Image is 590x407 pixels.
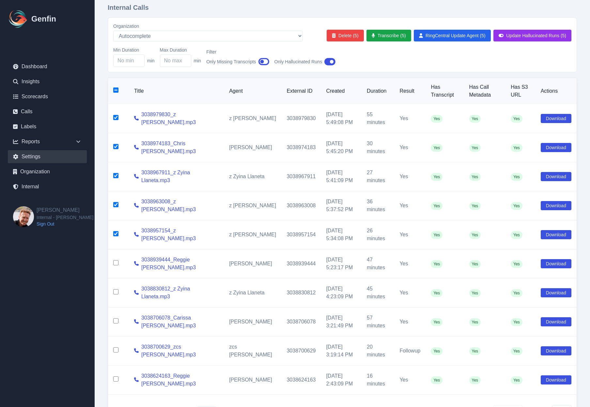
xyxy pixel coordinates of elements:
button: Download [541,375,571,384]
td: zcs [PERSON_NAME] [224,337,281,366]
button: Download [541,143,571,152]
td: 3038979830 [281,104,321,133]
td: z Zyina Llaneta [224,162,281,191]
span: Only Hallucinated Runs [274,58,322,65]
span: Yes [469,289,481,297]
button: Download [541,230,571,239]
span: Yes [469,144,481,152]
td: Yes [394,366,426,395]
td: z [PERSON_NAME] [224,220,281,249]
a: Insights [8,75,87,88]
td: [DATE] 2:43:09 PM [321,366,362,395]
button: Download [541,114,571,123]
a: View call details [134,173,139,180]
th: External ID [281,78,321,104]
th: Agent [224,78,281,104]
td: Yes [394,249,426,278]
span: Yes [511,115,522,123]
span: Yes [469,202,481,210]
td: Yes [394,104,426,133]
span: Yes [469,318,481,326]
a: View call details [134,115,139,122]
span: min [194,57,201,64]
td: z [PERSON_NAME] [224,191,281,220]
a: View call details [134,231,139,239]
a: 3038700629_zcs [PERSON_NAME].mp3 [141,343,219,359]
td: Yes [394,191,426,220]
td: 3038974183 [281,133,321,162]
button: Transcribe (5) [366,30,411,41]
button: Download [541,259,571,268]
a: View call details [134,318,139,326]
a: 3038624163_Reggie [PERSON_NAME].mp3 [141,372,219,388]
td: [PERSON_NAME] [224,133,281,162]
span: Yes [431,289,442,297]
a: View call details [134,144,139,151]
span: Yes [469,347,481,355]
input: No max [160,55,191,67]
td: 3038700629 [281,337,321,366]
td: [DATE] 4:23:09 PM [321,278,362,307]
td: Yes [394,220,426,249]
td: [PERSON_NAME] [224,366,281,395]
td: 45 minutes [362,278,394,307]
img: Brian Dunagan [13,206,34,227]
span: Yes [431,144,442,152]
td: [DATE] 3:21:49 PM [321,307,362,337]
span: Yes [511,318,522,326]
th: Has Transcript [426,78,464,104]
td: 3038967911 [281,162,321,191]
span: Yes [511,260,522,268]
td: 20 minutes [362,337,394,366]
td: 16 minutes [362,366,394,395]
a: 3038939444_Reggie [PERSON_NAME].mp3 [141,256,219,272]
span: Yes [511,289,522,297]
td: 3038939444 [281,249,321,278]
span: Yes [431,231,442,239]
td: [DATE] 5:37:52 PM [321,191,362,220]
span: Yes [431,318,442,326]
td: 27 minutes [362,162,394,191]
span: Yes [469,376,481,384]
label: Filter [206,49,269,55]
td: 3038957154 [281,220,321,249]
td: [DATE] 3:19:14 PM [321,337,362,366]
td: 47 minutes [362,249,394,278]
span: Yes [511,376,522,384]
th: Has Call Metadata [464,78,506,104]
td: [DATE] 5:49:08 PM [321,104,362,133]
a: Calls [8,105,87,118]
label: Min Duration [113,47,155,53]
span: Yes [431,260,442,268]
button: Delete (5) [327,30,364,41]
td: 3038624163 [281,366,321,395]
td: z [PERSON_NAME] [224,104,281,133]
span: Yes [431,115,442,123]
a: Dashboard [8,60,87,73]
th: Created [321,78,362,104]
input: No min [113,55,145,67]
a: Settings [8,150,87,163]
td: 3038830812 [281,278,321,307]
td: [PERSON_NAME] [224,307,281,337]
td: Followup [394,337,426,366]
a: Sign Out [37,221,93,227]
h1: Genfin [31,14,56,24]
th: Title [129,78,224,104]
label: Max Duration [160,47,201,53]
a: View call details [134,202,139,210]
td: [PERSON_NAME] [224,249,281,278]
td: 55 minutes [362,104,394,133]
a: 3038957154_z [PERSON_NAME].mp3 [141,227,219,243]
a: Labels [8,120,87,133]
td: 3038963008 [281,191,321,220]
h2: [PERSON_NAME] [37,206,93,214]
td: 26 minutes [362,220,394,249]
button: Download [541,346,571,355]
td: 30 minutes [362,133,394,162]
button: Update Hallucinated Runs (5) [493,30,571,41]
th: Actions [536,78,577,104]
td: Yes [394,278,426,307]
a: Scorecards [8,90,87,103]
span: Yes [469,231,481,239]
